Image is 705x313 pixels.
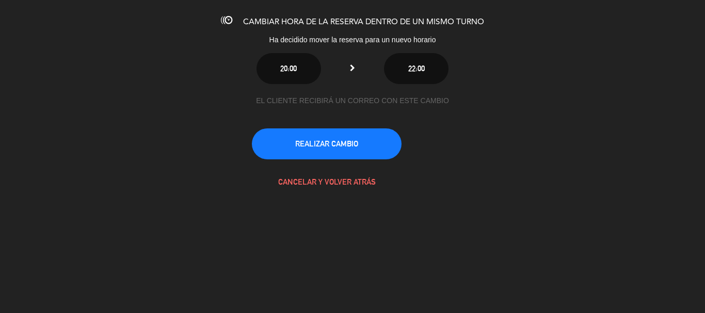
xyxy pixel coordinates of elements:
span: 22:00 [408,64,425,73]
button: 20:00 [257,53,321,84]
button: REALIZAR CAMBIO [252,128,402,159]
button: CANCELAR Y VOLVER ATRÁS [252,167,402,197]
span: 20:00 [280,64,297,73]
span: CAMBIAR HORA DE LA RESERVA DENTRO DE UN MISMO TURNO [243,18,484,26]
div: Ha decidido mover la reserva para un nuevo horario [182,34,523,46]
button: 22:00 [384,53,448,84]
div: EL CLIENTE RECIBIRÁ UN CORREO CON ESTE CAMBIO [252,95,453,107]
